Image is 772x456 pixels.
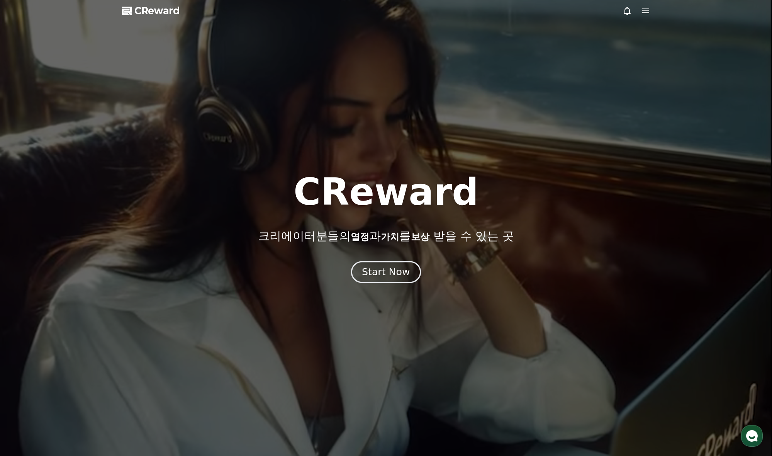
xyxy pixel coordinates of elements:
[411,231,429,242] span: 보상
[100,245,148,264] a: 설정
[71,257,80,263] span: 대화
[134,5,180,17] span: CReward
[381,231,399,242] span: 가치
[24,257,29,263] span: 홈
[2,245,51,264] a: 홈
[294,174,478,211] h1: CReward
[258,229,514,243] p: 크리에이터분들의 과 를 받을 수 있는 곳
[351,261,421,283] button: Start Now
[362,265,410,279] div: Start Now
[122,5,180,17] a: CReward
[351,231,369,242] span: 열정
[51,245,100,264] a: 대화
[119,257,129,263] span: 설정
[353,269,419,277] a: Start Now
